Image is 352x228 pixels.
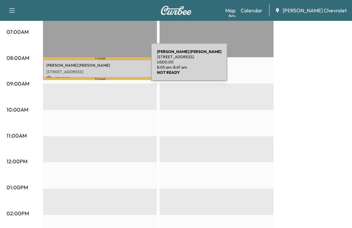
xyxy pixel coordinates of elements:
p: 09:00AM [7,80,29,87]
p: 01:00PM [7,183,28,191]
a: Calendar [241,7,262,14]
p: Travel [43,57,157,60]
p: USD 0.00 [46,76,154,82]
p: Travel [43,78,157,80]
p: 11:00AM [7,132,27,140]
p: 10:00AM [7,106,28,114]
a: MapBeta [225,7,235,14]
p: 02:00PM [7,209,29,217]
img: Curbee Logo [161,6,192,15]
p: 07:00AM [7,28,29,36]
p: 12:00PM [7,157,27,165]
div: Beta [229,13,235,18]
span: [PERSON_NAME] Chevrolet [283,7,347,14]
p: [STREET_ADDRESS] [46,69,154,74]
p: 08:00AM [7,54,29,62]
p: [PERSON_NAME] [PERSON_NAME] [46,63,154,68]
